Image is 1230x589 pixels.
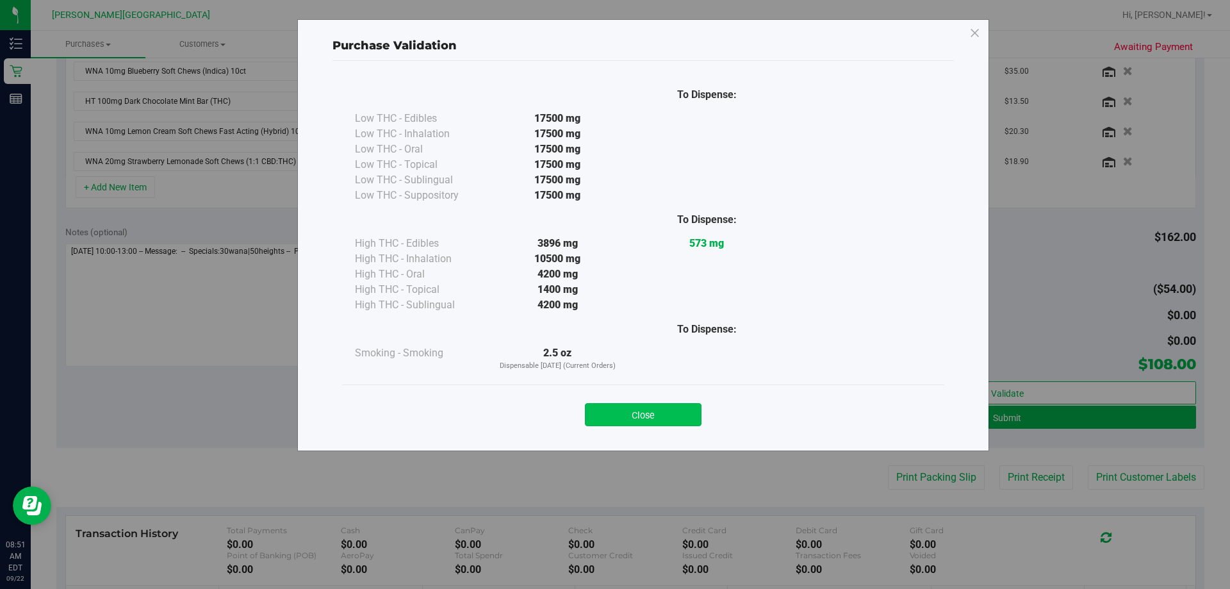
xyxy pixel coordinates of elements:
[483,142,632,157] div: 17500 mg
[483,188,632,203] div: 17500 mg
[332,38,457,53] span: Purchase Validation
[483,111,632,126] div: 17500 mg
[483,236,632,251] div: 3896 mg
[483,282,632,297] div: 1400 mg
[355,297,483,313] div: High THC - Sublingual
[355,282,483,297] div: High THC - Topical
[355,345,483,361] div: Smoking - Smoking
[585,403,701,426] button: Close
[689,237,724,249] strong: 573 mg
[483,157,632,172] div: 17500 mg
[483,345,632,372] div: 2.5 oz
[355,267,483,282] div: High THC - Oral
[355,126,483,142] div: Low THC - Inhalation
[483,126,632,142] div: 17500 mg
[355,172,483,188] div: Low THC - Sublingual
[632,322,782,337] div: To Dispense:
[483,172,632,188] div: 17500 mg
[355,142,483,157] div: Low THC - Oral
[355,111,483,126] div: Low THC - Edibles
[483,267,632,282] div: 4200 mg
[355,157,483,172] div: Low THC - Topical
[483,297,632,313] div: 4200 mg
[355,188,483,203] div: Low THC - Suppository
[483,361,632,372] p: Dispensable [DATE] (Current Orders)
[355,251,483,267] div: High THC - Inhalation
[355,236,483,251] div: High THC - Edibles
[483,251,632,267] div: 10500 mg
[13,486,51,525] iframe: Resource center
[632,87,782,103] div: To Dispense:
[632,212,782,228] div: To Dispense:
